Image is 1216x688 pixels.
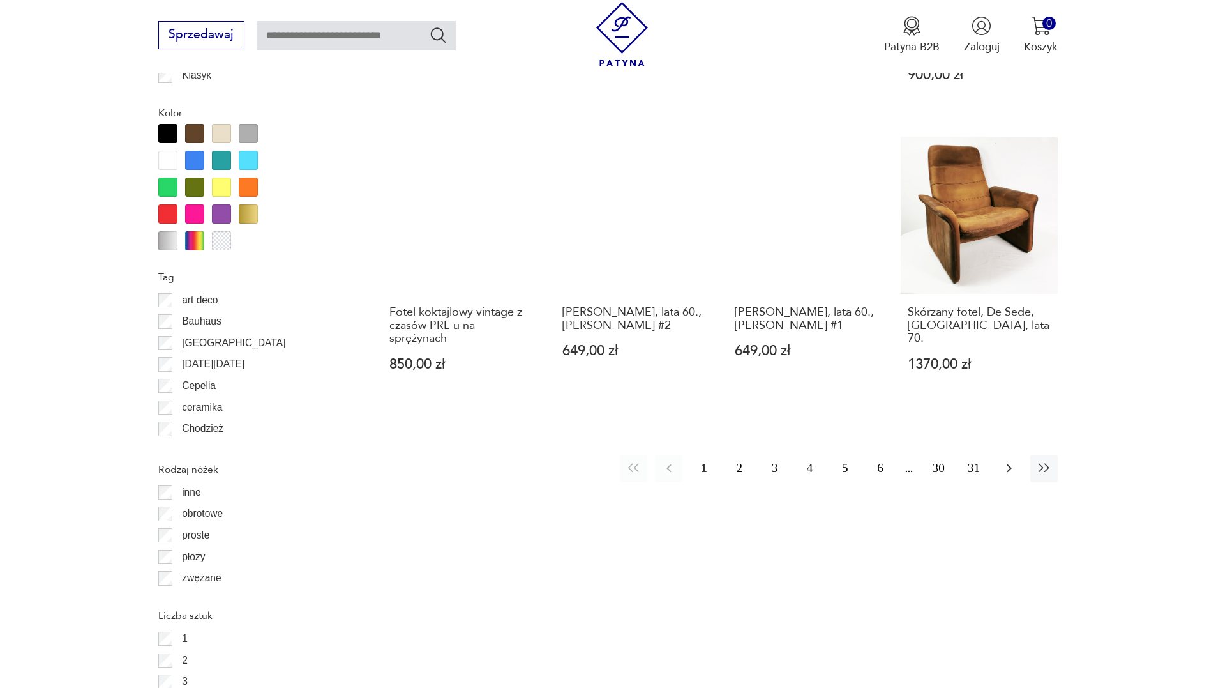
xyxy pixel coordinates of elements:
div: 0 [1042,17,1056,30]
img: Ikonka użytkownika [972,16,991,36]
button: 0Koszyk [1024,16,1058,54]
p: płozy [182,549,205,565]
p: 1 [182,631,188,647]
button: Patyna B2B [884,16,940,54]
button: 30 [925,455,952,482]
h3: [PERSON_NAME], lata 60., [PERSON_NAME] #2 [562,306,706,332]
button: Szukaj [429,26,447,44]
p: Klasyk [182,67,211,84]
a: Fotel Stefan, lata 60., Zenon Bączyk #2[PERSON_NAME], lata 60., [PERSON_NAME] #2649,00 zł [555,137,713,401]
button: 2 [726,455,753,482]
p: Rodzaj nóżek [158,461,346,478]
p: Patyna B2B [884,40,940,54]
p: ceramika [182,399,222,416]
p: 2 [182,652,188,669]
p: Kolor [158,105,346,121]
h3: [PERSON_NAME], lata 60., [PERSON_NAME] #1 [735,306,878,332]
p: Koszyk [1024,40,1058,54]
p: art deco [182,292,218,309]
h3: Fotel koktajlowy vintage z czasów PRL-u na sprężynach [389,306,533,345]
h3: Skórzany fotel, De Sede, [GEOGRAPHIC_DATA], lata 70. [908,306,1051,345]
button: 1 [690,455,717,482]
button: 31 [960,455,987,482]
p: [DATE][DATE] [182,356,244,372]
p: zwężane [182,570,221,586]
p: 1370,00 zł [908,358,1051,371]
button: 6 [866,455,894,482]
p: [GEOGRAPHIC_DATA] [182,335,285,351]
a: Fotel koktajlowy vintage z czasów PRL-u na sprężynachFotel koktajlowy vintage z czasów PRL-u na s... [382,137,540,401]
p: proste [182,527,209,544]
a: Skórzany fotel, De Sede, Szwajcaria, lata 70.Skórzany fotel, De Sede, [GEOGRAPHIC_DATA], lata 70.... [901,137,1058,401]
button: 3 [761,455,788,482]
button: 4 [796,455,823,482]
p: inne [182,484,200,501]
p: 900,00 zł [908,68,1051,82]
img: Patyna - sklep z meblami i dekoracjami vintage [590,2,654,66]
img: Ikona koszyka [1031,16,1051,36]
p: Bauhaus [182,313,221,330]
p: obrotowe [182,505,223,522]
button: Zaloguj [964,16,1000,54]
p: 649,00 zł [735,344,878,358]
p: Tag [158,269,346,286]
p: 649,00 zł [562,344,706,358]
p: Zaloguj [964,40,1000,54]
a: Ikona medaluPatyna B2B [884,16,940,54]
button: 5 [831,455,859,482]
p: Chodzież [182,420,223,437]
p: Liczba sztuk [158,608,346,624]
p: Ćmielów [182,442,220,459]
img: Ikona medalu [902,16,922,36]
a: Fotel Stefan, lata 60., Zenon Bączyk #1[PERSON_NAME], lata 60., [PERSON_NAME] #1649,00 zł [728,137,885,401]
p: 850,00 zł [389,358,533,371]
button: Sprzedawaj [158,21,244,49]
p: Cepelia [182,378,216,394]
a: Sprzedawaj [158,31,244,41]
